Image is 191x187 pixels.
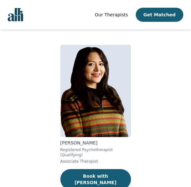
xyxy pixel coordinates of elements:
a: Our Therapists [95,11,128,19]
img: alli logo [8,8,23,21]
p: Registered Psychotherapist (Qualifying) [60,147,131,158]
p: Associate Therapist [60,159,131,164]
p: [PERSON_NAME] [60,140,131,146]
button: Get Matched [136,8,183,22]
span: Our Therapists [95,12,128,17]
img: Luisa_Diaz Flores [60,45,131,137]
